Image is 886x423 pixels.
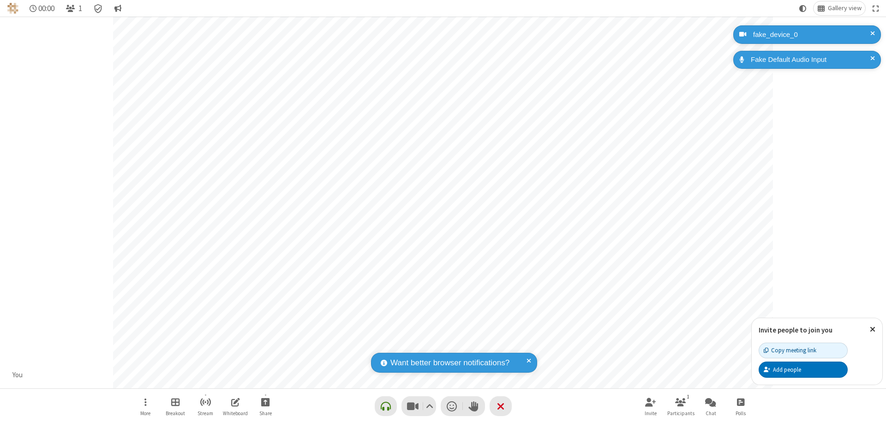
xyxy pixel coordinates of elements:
[727,393,754,419] button: Open poll
[251,393,279,419] button: Start sharing
[750,30,874,40] div: fake_device_0
[401,396,436,416] button: Stop video (⌘+Shift+V)
[110,1,125,15] button: Conversation
[637,393,664,419] button: Invite participants (⌘+Shift+I)
[736,411,746,416] span: Polls
[667,411,694,416] span: Participants
[259,411,272,416] span: Share
[828,5,862,12] span: Gallery view
[796,1,810,15] button: Using system theme
[62,1,86,15] button: Open participant list
[697,393,724,419] button: Open chat
[759,326,832,334] label: Invite people to join you
[759,343,848,358] button: Copy meeting link
[490,396,512,416] button: End or leave meeting
[78,4,82,13] span: 1
[764,346,816,355] div: Copy meeting link
[423,396,436,416] button: Video setting
[7,3,18,14] img: QA Selenium DO NOT DELETE OR CHANGE
[223,411,248,416] span: Whiteboard
[645,411,657,416] span: Invite
[140,411,150,416] span: More
[814,1,865,15] button: Change layout
[90,1,107,15] div: Meeting details Encryption enabled
[9,370,26,381] div: You
[441,396,463,416] button: Send a reaction
[684,393,692,401] div: 1
[38,4,54,13] span: 00:00
[706,411,716,416] span: Chat
[748,54,874,65] div: Fake Default Audio Input
[375,396,397,416] button: Connect your audio
[667,393,694,419] button: Open participant list
[198,411,213,416] span: Stream
[390,357,509,369] span: Want better browser notifications?
[221,393,249,419] button: Open shared whiteboard
[192,393,219,419] button: Start streaming
[132,393,159,419] button: Open menu
[863,318,882,341] button: Close popover
[463,396,485,416] button: Raise hand
[26,1,59,15] div: Timer
[166,411,185,416] span: Breakout
[869,1,883,15] button: Fullscreen
[759,362,848,377] button: Add people
[162,393,189,419] button: Manage Breakout Rooms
